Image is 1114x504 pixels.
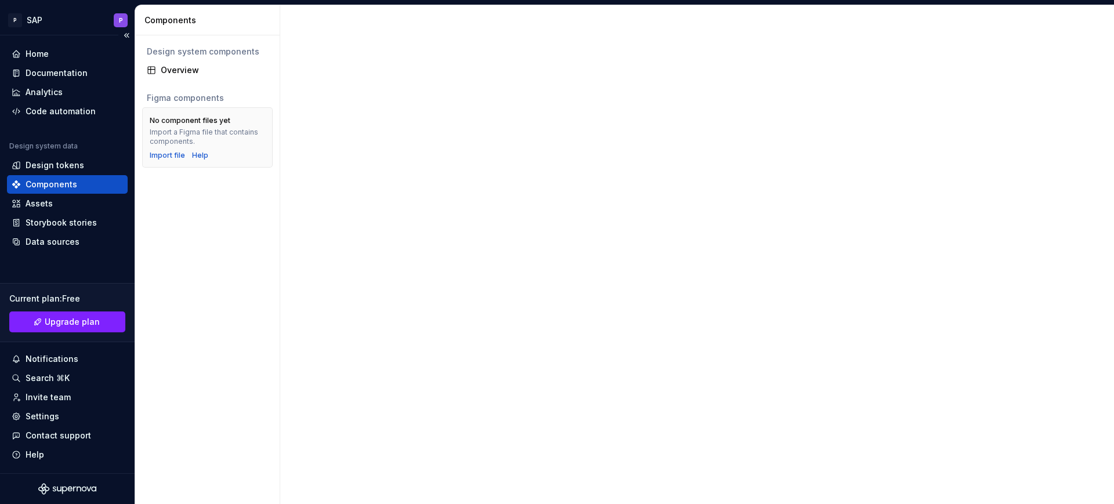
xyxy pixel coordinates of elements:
[7,194,128,213] a: Assets
[144,14,275,26] div: Components
[26,159,84,171] div: Design tokens
[7,426,128,445] button: Contact support
[7,407,128,426] a: Settings
[8,13,22,27] div: P
[45,316,100,328] span: Upgrade plan
[142,61,273,79] a: Overview
[119,16,123,25] div: P
[192,151,208,160] a: Help
[147,46,268,57] div: Design system components
[7,445,128,464] button: Help
[7,102,128,121] a: Code automation
[26,179,77,190] div: Components
[26,353,78,365] div: Notifications
[26,430,91,441] div: Contact support
[161,64,268,76] div: Overview
[7,388,128,407] a: Invite team
[9,142,78,151] div: Design system data
[118,27,135,43] button: Collapse sidebar
[26,391,71,403] div: Invite team
[26,86,63,98] div: Analytics
[26,372,70,384] div: Search ⌘K
[26,217,97,229] div: Storybook stories
[150,128,265,146] div: Import a Figma file that contains components.
[7,369,128,387] button: Search ⌘K
[7,156,128,175] a: Design tokens
[26,449,44,461] div: Help
[7,175,128,194] a: Components
[9,311,125,332] a: Upgrade plan
[26,236,79,248] div: Data sources
[7,213,128,232] a: Storybook stories
[7,64,128,82] a: Documentation
[150,151,185,160] button: Import file
[147,92,268,104] div: Figma components
[9,293,125,304] div: Current plan : Free
[2,8,132,32] button: PSAPP
[38,483,96,495] svg: Supernova Logo
[7,233,128,251] a: Data sources
[7,350,128,368] button: Notifications
[7,83,128,101] a: Analytics
[150,116,230,125] div: No component files yet
[26,198,53,209] div: Assets
[27,14,42,26] div: SAP
[7,45,128,63] a: Home
[26,106,96,117] div: Code automation
[26,67,88,79] div: Documentation
[26,48,49,60] div: Home
[26,411,59,422] div: Settings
